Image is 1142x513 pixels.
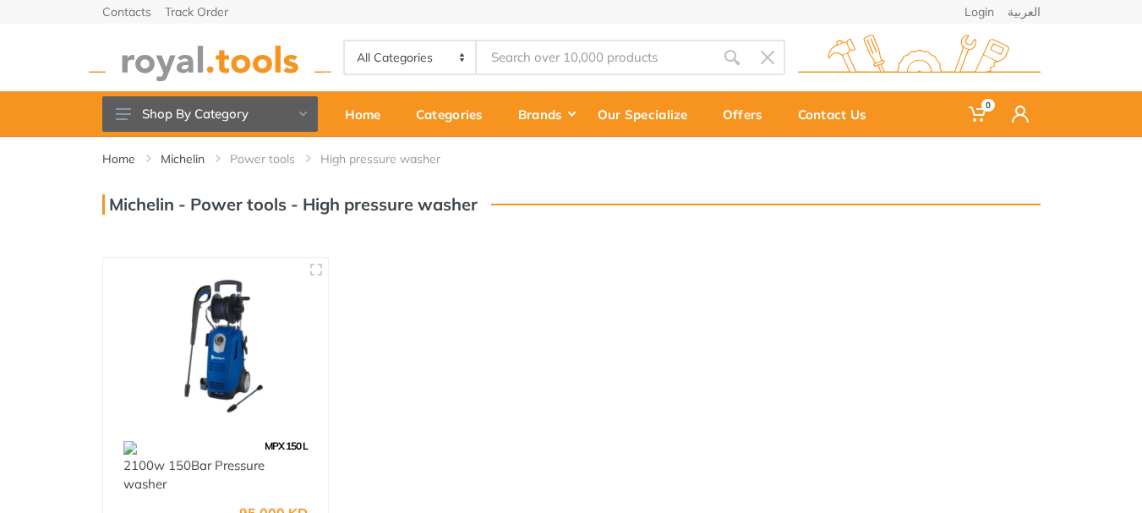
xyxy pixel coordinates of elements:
nav: breadcrumb [102,150,1041,167]
div: Home [333,96,404,132]
a: العربية [1008,6,1041,18]
button: Shop By Category [102,96,318,132]
input: Site search [477,40,713,75]
a: 0 [957,91,1000,137]
a: Home [102,150,135,167]
img: Royal Tools - 2100w 150Bar Pressure washer [118,273,314,419]
img: royal.tools Logo [798,35,1041,81]
h3: Michelin - Power tools - High pressure washer [102,194,478,215]
a: 2100w 150Bar Pressure washer [123,457,265,493]
img: 138.webp [123,441,137,455]
a: Contacts [102,6,151,18]
a: Track Order [165,6,228,18]
a: Categories [404,91,506,137]
div: Offers [711,96,786,132]
div: Categories [404,96,506,132]
div: Brands [506,96,586,132]
select: Category [345,41,478,74]
a: Login [964,6,994,18]
a: Michelin [161,150,205,167]
img: royal.tools Logo [89,35,331,81]
a: Home [333,91,404,137]
a: Our Specialize [586,91,711,137]
span: MPX 150 L [265,439,308,452]
a: Offers [711,91,786,137]
li: High pressure washer [320,150,466,167]
a: Contact Us [786,91,890,137]
div: Our Specialize [586,96,711,132]
span: 0 [981,99,995,112]
a: Power tools [230,150,295,167]
div: Contact Us [786,96,890,132]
